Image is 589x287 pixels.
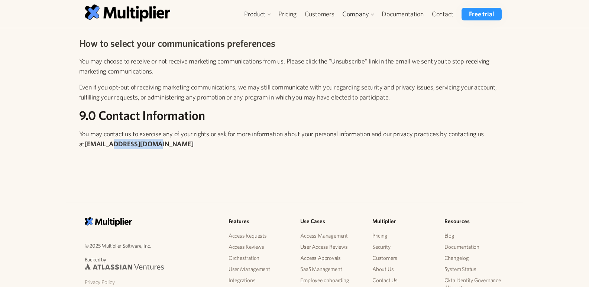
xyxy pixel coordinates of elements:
[339,8,378,20] div: Company
[229,252,289,264] a: Orchestration
[229,241,289,252] a: Access Reviews
[444,252,505,264] a: Changelog
[229,230,289,241] a: Access Requests
[79,108,205,123] strong: 9.0 Contact Information
[300,241,360,252] a: User Access Reviews
[372,217,433,226] h5: Multiplier
[300,230,360,241] a: Access Management
[240,8,274,20] div: Product
[372,230,433,241] a: Pricing
[79,129,505,149] p: You may contact us to exercise any of your rights or ask for more information about your personal...
[372,264,433,275] a: About Us
[444,241,505,252] a: Documentation
[300,275,360,286] a: Employee onboarding
[300,252,360,264] a: Access Approvals
[79,37,275,49] strong: How to select your communications preferences
[378,8,427,20] a: Documentation
[301,8,339,20] a: Customers
[85,256,217,264] p: Backed by
[300,217,360,226] h5: Use Cases
[229,264,289,275] a: User Management
[84,140,193,148] strong: [EMAIL_ADDRESS][DOMAIN_NAME]
[229,275,289,286] a: Integrations
[85,241,217,250] p: © 2025 Multiplier Software, Inc.
[300,264,360,275] a: SaaS Management
[79,56,505,76] p: You may choose to receive or not receive marketing communications from us. Please click the “Unsu...
[372,252,433,264] a: Customers
[274,8,301,20] a: Pricing
[79,155,505,165] p: ‍
[444,217,505,226] h5: Resources
[372,241,433,252] a: Security
[462,8,501,20] a: Free trial
[342,10,369,19] div: Company
[428,8,457,20] a: Contact
[79,82,505,102] p: Even if you opt-out of receiving marketing communications, we may still communicate with you rega...
[444,230,505,241] a: Blog
[444,264,505,275] a: System Status
[229,217,289,226] h5: Features
[372,275,433,286] a: Contact Us
[244,10,265,19] div: Product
